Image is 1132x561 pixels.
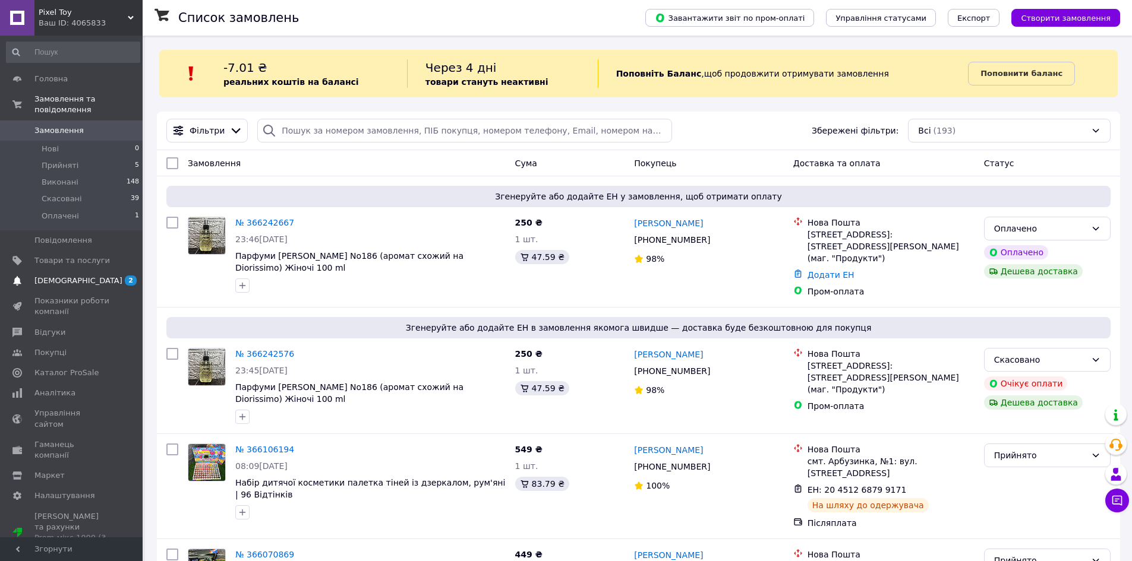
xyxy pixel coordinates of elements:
div: Дешева доставка [984,395,1083,410]
b: товари стануть неактивні [425,77,548,87]
span: Аналітика [34,388,75,398]
div: Пром-оплата [808,286,975,297]
div: Дешева доставка [984,264,1083,278]
span: -7.01 ₴ [223,61,267,75]
button: Створити замовлення [1011,9,1120,27]
span: Експорт [957,14,991,23]
span: Головна [34,74,68,84]
span: Відгуки [34,327,65,338]
img: Фото товару [188,217,225,254]
a: [PERSON_NAME] [634,348,703,360]
div: Скасовано [994,353,1086,366]
span: 98% [646,385,664,395]
a: № 366242667 [235,218,294,227]
span: 1 шт. [515,234,538,244]
span: 549 ₴ [515,445,543,454]
span: ЕН: 20 4512 6879 9171 [808,485,907,495]
span: Прийняті [42,160,78,171]
div: Післяплата [808,517,975,529]
span: 449 ₴ [515,550,543,559]
span: Виконані [42,177,78,188]
div: [STREET_ADDRESS]: [STREET_ADDRESS][PERSON_NAME] (маг. "Продукти") [808,360,975,395]
span: Згенеруйте або додайте ЕН в замовлення якомога швидше — доставка буде безкоштовною для покупця [171,322,1106,334]
span: Товари та послуги [34,255,110,266]
div: На шляху до одержувача [808,498,929,512]
img: Фото товару [188,348,225,385]
span: Повідомлення [34,235,92,246]
span: [DEMOGRAPHIC_DATA] [34,275,122,286]
span: 2 [125,275,137,286]
div: Прийнято [994,449,1086,462]
div: 83.79 ₴ [515,477,569,491]
span: Доставка та оплата [793,159,881,168]
a: № 366242576 [235,349,294,359]
span: 5 [135,160,139,171]
span: 98% [646,254,664,264]
span: Управління статусами [835,14,926,23]
div: Ваш ID: 4065833 [39,18,143,28]
a: Фото товару [188,443,226,481]
div: Prom мікс 1000 (3 місяці) [34,533,110,554]
span: Показники роботи компанії [34,296,110,317]
a: Набір дитячої косметики палетка тіней із дзеркалом, рум'яні | 96 Відтінків [235,478,505,499]
span: [PHONE_NUMBER] [634,462,710,471]
b: Поповнити баланс [980,69,1062,78]
div: [STREET_ADDRESS]: [STREET_ADDRESS][PERSON_NAME] (маг. "Продукти") [808,229,975,264]
div: смт. Арбузинка, №1: вул. [STREET_ADDRESS] [808,455,975,479]
a: Фото товару [188,348,226,386]
div: Пром-оплата [808,400,975,412]
a: Додати ЕН [808,270,854,280]
span: 1 [135,211,139,221]
span: Pixel Toy [39,7,128,18]
span: 1 шт. [515,461,538,471]
span: 39 [131,194,139,204]
button: Завантажити звіт по пром-оплаті [645,9,814,27]
span: Маркет [34,470,65,481]
span: [PHONE_NUMBER] [634,235,710,245]
div: , щоб продовжити отримувати замовлення [598,59,969,88]
span: Cума [515,159,537,168]
span: Покупець [634,159,676,168]
div: Очікує оплати [984,376,1068,391]
a: № 366070869 [235,550,294,559]
div: Нова Пошта [808,549,975,560]
span: Замовлення [34,125,84,136]
span: Налаштування [34,490,95,501]
a: Парфуми [PERSON_NAME] No186 (аромат схожий на Diorissimo) Жіночі 100 ml [235,251,463,272]
a: Поповнити баланс [968,62,1075,85]
button: Управління статусами [826,9,936,27]
h1: Список замовлень [178,11,299,25]
span: Скасовані [42,194,82,204]
span: 1 шт. [515,366,538,375]
a: Парфуми [PERSON_NAME] No186 (аромат схожий на Diorissimo) Жіночі 100 ml [235,382,463,404]
span: 100% [646,481,670,490]
span: [PHONE_NUMBER] [634,366,710,376]
div: Оплачено [984,245,1048,259]
span: Створити замовлення [1021,14,1111,23]
a: [PERSON_NAME] [634,217,703,229]
span: 250 ₴ [515,349,543,359]
span: (193) [934,126,956,135]
span: Збережені фільтри: [812,125,898,137]
span: 08:09[DATE] [235,461,288,471]
b: реальних коштів на балансі [223,77,359,87]
span: 23:45[DATE] [235,366,288,375]
span: Гаманець компанії [34,439,110,461]
input: Пошук [6,42,140,63]
a: № 366106194 [235,445,294,454]
span: Згенеруйте або додайте ЕН у замовлення, щоб отримати оплату [171,191,1106,202]
span: [PERSON_NAME] та рахунки [34,511,110,554]
span: Статус [984,159,1014,168]
span: Замовлення [188,159,241,168]
input: Пошук за номером замовлення, ПІБ покупця, номером телефону, Email, номером накладної [257,119,671,142]
span: 250 ₴ [515,218,543,227]
span: Оплачені [42,211,79,221]
div: Нова Пошта [808,443,975,455]
div: Оплачено [994,222,1086,235]
a: [PERSON_NAME] [634,549,703,561]
span: Замовлення та повідомлення [34,94,143,115]
div: Нова Пошта [808,217,975,229]
a: Фото товару [188,217,226,255]
a: [PERSON_NAME] [634,444,703,456]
